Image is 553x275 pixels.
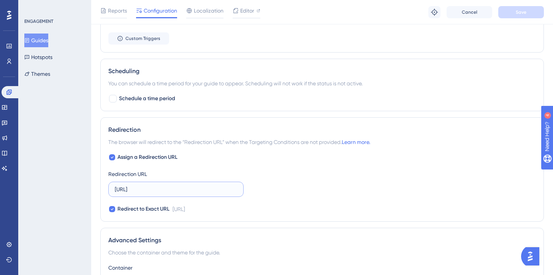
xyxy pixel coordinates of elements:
div: 4 [53,4,55,10]
div: Redirection [108,125,536,134]
button: Guides [24,34,48,47]
button: Custom Triggers [108,32,169,45]
span: Assign a Redirection URL [117,153,177,162]
button: Cancel [447,6,492,18]
span: Custom Triggers [125,35,160,42]
div: Choose the container and theme for the guide. [108,248,536,257]
span: The browser will redirect to the “Redirection URL” when the Targeting Conditions are not provided. [108,137,370,147]
div: Redirection URL [108,169,147,179]
iframe: UserGuiding AI Assistant Launcher [521,245,544,268]
span: Configuration [144,6,177,15]
span: Save [516,9,526,15]
button: Themes [24,67,50,81]
a: Learn more. [342,139,370,145]
div: You can schedule a time period for your guide to appear. Scheduling will not work if the status i... [108,79,536,88]
div: Advanced Settings [108,236,536,245]
span: Need Help? [18,2,48,11]
span: Reports [108,6,127,15]
input: https://www.example.com/ [115,185,237,193]
button: Hotspots [24,50,52,64]
div: ENGAGEMENT [24,18,53,24]
button: Save [498,6,544,18]
span: Schedule a time period [119,94,175,103]
span: Localization [194,6,223,15]
span: Cancel [462,9,477,15]
div: [URL] [173,205,185,214]
div: Scheduling [108,67,536,76]
span: Editor [240,6,254,15]
div: Container [108,263,536,272]
span: Redirect to Exact URL [117,205,170,214]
